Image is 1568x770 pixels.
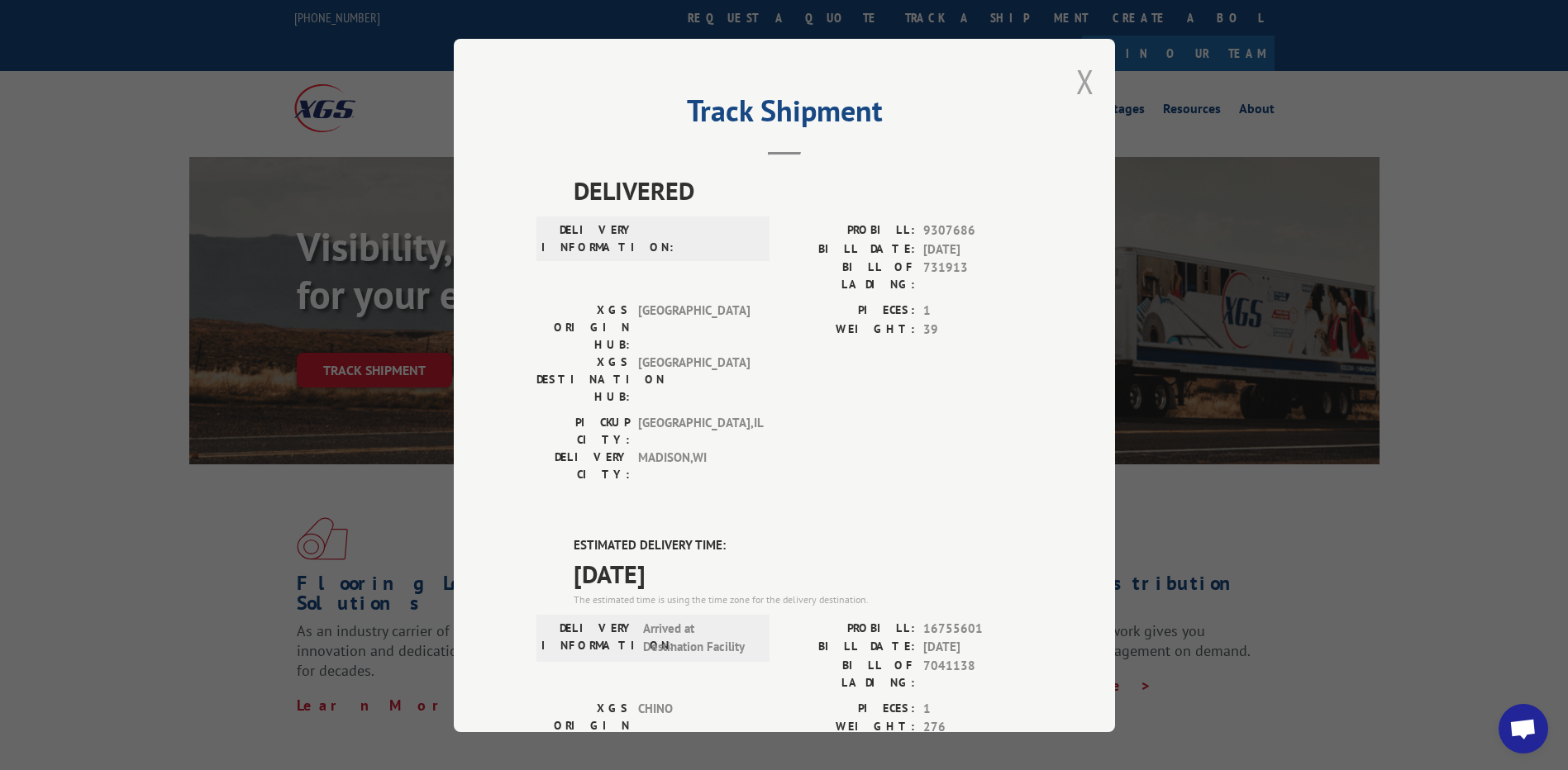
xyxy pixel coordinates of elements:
span: Arrived at Destination Facility [643,619,755,656]
span: 731913 [923,259,1032,293]
label: PIECES: [784,302,915,321]
label: PICKUP CITY: [536,414,630,449]
span: [DATE] [923,240,1032,259]
span: 16755601 [923,619,1032,638]
div: Open chat [1499,704,1548,753]
label: XGS DESTINATION HUB: [536,354,630,406]
span: 1 [923,699,1032,718]
label: BILL OF LADING: [784,656,915,691]
span: 276 [923,718,1032,737]
label: BILL DATE: [784,638,915,657]
span: [DATE] [574,554,1032,592]
label: ESTIMATED DELIVERY TIME: [574,536,1032,555]
label: BILL DATE: [784,240,915,259]
span: 7041138 [923,656,1032,691]
div: The estimated time is using the time zone for the delivery destination. [574,592,1032,606]
label: PROBILL: [784,619,915,638]
label: DELIVERY INFORMATION: [541,619,635,656]
span: DELIVERED [574,172,1032,209]
label: PIECES: [784,699,915,718]
label: BILL OF LADING: [784,259,915,293]
span: MADISON , WI [638,449,750,483]
span: 39 [923,320,1032,339]
h2: Track Shipment [536,99,1032,131]
span: CHINO [638,699,750,751]
button: Close modal [1076,59,1094,103]
label: WEIGHT: [784,320,915,339]
span: [GEOGRAPHIC_DATA] , IL [638,414,750,449]
label: XGS ORIGIN HUB: [536,699,630,751]
label: DELIVERY CITY: [536,449,630,483]
span: [GEOGRAPHIC_DATA] [638,302,750,354]
span: [GEOGRAPHIC_DATA] [638,354,750,406]
label: WEIGHT: [784,718,915,737]
span: [DATE] [923,638,1032,657]
span: 9307686 [923,221,1032,240]
label: XGS ORIGIN HUB: [536,302,630,354]
label: DELIVERY INFORMATION: [541,221,635,256]
label: PROBILL: [784,221,915,240]
span: 1 [923,302,1032,321]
